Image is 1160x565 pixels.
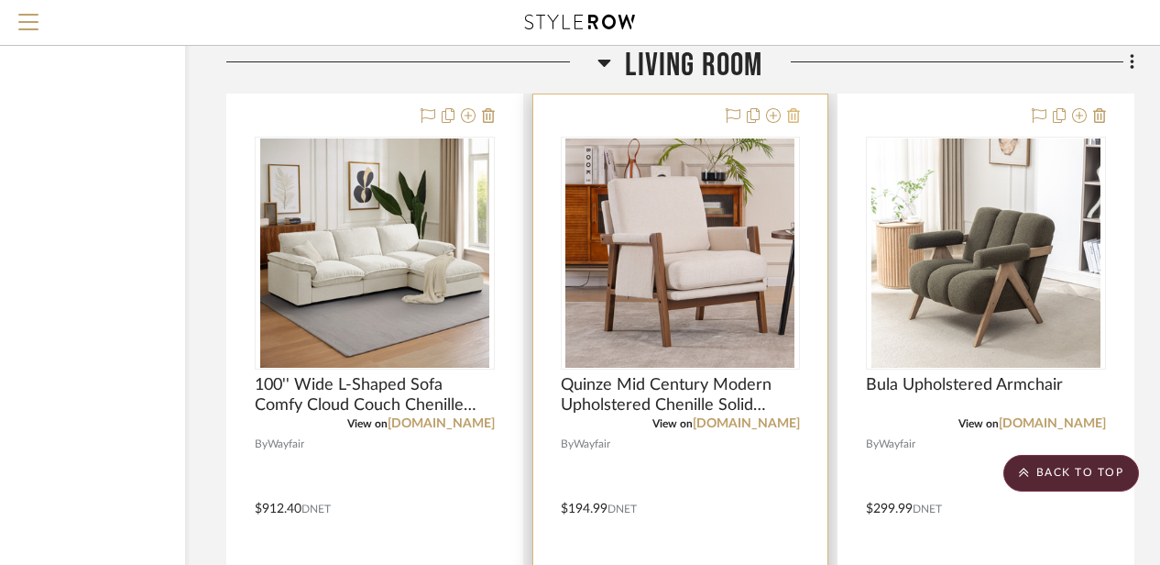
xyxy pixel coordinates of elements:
[255,436,268,453] span: By
[260,138,489,368] img: 100'' Wide L-Shaped Sofa Comfy Cloud Couch Chenille Upholstered Sofa 4 Seater Sofa For Living Room
[561,375,801,415] span: Quinze Mid Century Modern Upholstered Chenille Solid Wood Accent Armchair
[871,138,1100,368] img: Bula Upholstered Armchair
[866,375,1063,395] span: Bula Upholstered Armchair
[625,46,762,85] span: Living Room
[268,436,304,453] span: Wayfair
[562,138,800,369] div: 0
[574,436,610,453] span: Wayfair
[1003,455,1139,492] scroll-to-top-button: BACK TO TOP
[879,436,915,453] span: Wayfair
[255,375,495,415] span: 100'' Wide L-Shaped Sofa Comfy Cloud Couch Chenille Upholstered Sofa 4 Seater Sofa For Living Room
[693,417,800,430] a: [DOMAIN_NAME]
[999,417,1106,430] a: [DOMAIN_NAME]
[652,418,693,429] span: View on
[388,417,495,430] a: [DOMAIN_NAME]
[347,418,388,429] span: View on
[958,418,999,429] span: View on
[866,436,879,453] span: By
[565,138,794,368] img: Quinze Mid Century Modern Upholstered Chenille Solid Wood Accent Armchair
[561,436,574,453] span: By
